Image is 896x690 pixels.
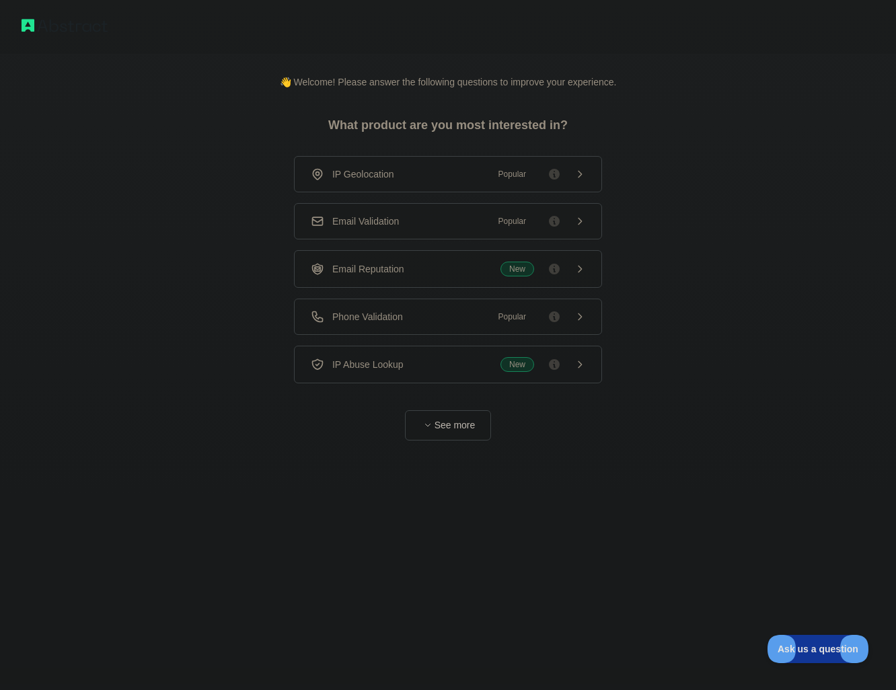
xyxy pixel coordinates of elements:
[768,635,869,663] iframe: Toggle Customer Support
[405,410,491,440] button: See more
[332,262,404,276] span: Email Reputation
[332,215,399,228] span: Email Validation
[490,215,534,228] span: Popular
[258,54,638,89] p: 👋 Welcome! Please answer the following questions to improve your experience.
[490,167,534,181] span: Popular
[500,262,534,276] span: New
[500,357,534,372] span: New
[490,310,534,323] span: Popular
[332,310,403,323] span: Phone Validation
[22,16,108,35] img: Abstract logo
[307,89,589,156] h3: What product are you most interested in?
[332,358,404,371] span: IP Abuse Lookup
[332,167,394,181] span: IP Geolocation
